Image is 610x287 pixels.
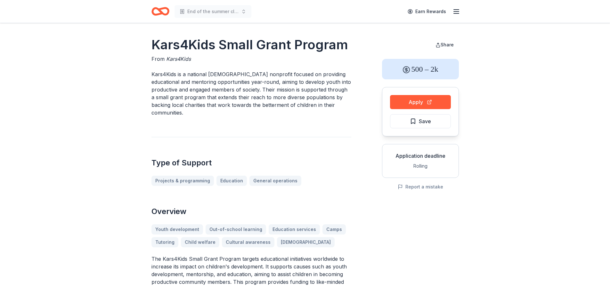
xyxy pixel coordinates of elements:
button: Share [430,38,459,51]
button: Report a mistake [398,183,443,191]
a: Projects & programming [151,176,214,186]
span: Save [419,117,431,125]
h1: Kars4Kids Small Grant Program [151,36,351,54]
span: Share [441,42,454,47]
button: End of the summer closing celebration [175,5,251,18]
button: Save [390,114,451,128]
a: Earn Rewards [404,6,450,17]
div: From [151,55,351,63]
h2: Overview [151,206,351,217]
span: Kars4Kids [166,56,191,62]
div: Application deadline [387,152,453,160]
p: Kars4Kids is a national [DEMOGRAPHIC_DATA] nonprofit focused on providing educational and mentori... [151,70,351,116]
span: End of the summer closing celebration [187,8,239,15]
div: 500 – 2k [382,59,459,79]
a: General operations [249,176,301,186]
div: Rolling [387,162,453,170]
a: Home [151,4,169,19]
h2: Type of Support [151,158,351,168]
button: Apply [390,95,451,109]
a: Education [216,176,247,186]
